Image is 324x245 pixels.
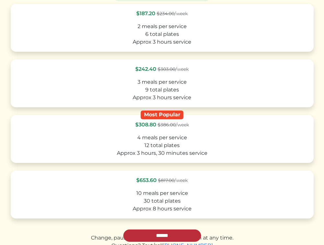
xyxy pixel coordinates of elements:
[140,111,184,119] div: Most Popular
[17,30,308,38] div: 6 total plates
[136,177,157,183] span: $653.60
[17,94,308,101] div: Approx 3 hours service
[158,122,189,128] span: /week
[158,177,174,183] s: $817.00
[158,66,189,72] span: /week
[158,177,188,183] span: /week
[135,66,156,72] span: $242.40
[17,134,308,142] div: 4 meals per service
[17,142,308,149] div: 12 total plates
[135,122,156,128] span: $308.80
[17,197,308,205] div: 30 total plates
[157,11,174,16] s: $234.00
[136,10,155,16] span: $187.20
[17,189,308,197] div: 10 meals per service
[158,122,176,128] s: $386.00
[17,86,308,94] div: 9 total plates
[17,78,308,86] div: 3 meals per service
[17,205,308,213] div: Approx 8 hours service
[17,38,308,46] div: Approx 3 hours service
[158,66,175,72] s: $303.00
[17,149,308,157] div: Approx 3 hours, 30 minutes service
[157,11,188,16] span: /week
[17,23,308,30] div: 2 meals per service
